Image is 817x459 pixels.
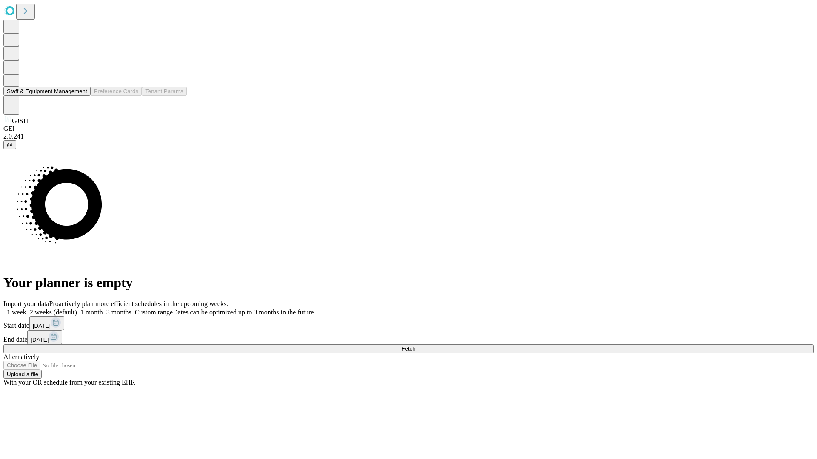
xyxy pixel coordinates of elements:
h1: Your planner is empty [3,275,814,291]
span: Import your data [3,300,49,307]
span: GJSH [12,117,28,125]
button: [DATE] [27,330,62,344]
button: Preference Cards [91,87,142,96]
button: Staff & Equipment Management [3,87,91,96]
button: @ [3,140,16,149]
span: 1 week [7,309,26,316]
span: Custom range [135,309,173,316]
span: Dates can be optimized up to 3 months in the future. [173,309,315,316]
div: End date [3,330,814,344]
span: With your OR schedule from your existing EHR [3,379,135,386]
span: @ [7,142,13,148]
span: 1 month [80,309,103,316]
span: [DATE] [31,337,49,343]
span: Proactively plan more efficient schedules in the upcoming weeks. [49,300,228,307]
span: 2 weeks (default) [30,309,77,316]
div: Start date [3,316,814,330]
div: 2.0.241 [3,133,814,140]
span: [DATE] [33,323,51,329]
button: Tenant Params [142,87,187,96]
span: Fetch [401,346,415,352]
button: [DATE] [29,316,64,330]
span: Alternatively [3,353,39,360]
button: Fetch [3,344,814,353]
button: Upload a file [3,370,42,379]
div: GEI [3,125,814,133]
span: 3 months [106,309,131,316]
